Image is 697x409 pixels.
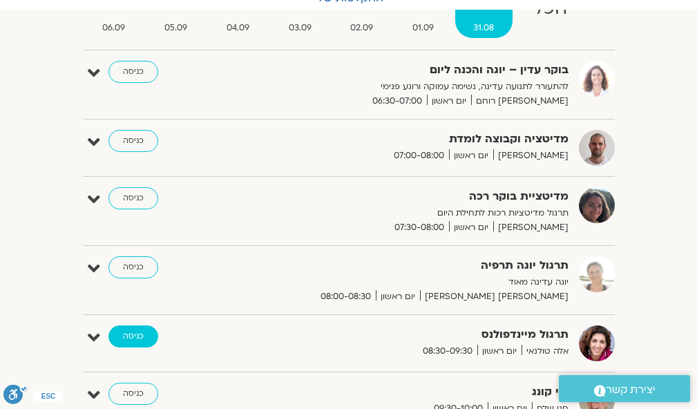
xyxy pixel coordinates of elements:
span: יום ראשון [427,94,471,108]
span: 01.09 [394,21,452,35]
span: 06:30-07:00 [367,94,427,108]
span: 07:00-08:00 [389,149,449,163]
p: להתעורר לתנועה עדינה, נשימה עמוקה ורוגע פנימי [271,79,569,94]
span: 05.09 [146,21,205,35]
strong: תרגול יוגה תרפיה [271,256,569,275]
span: אלה טולנאי [522,344,569,359]
span: 07:30-08:00 [390,220,449,235]
span: 02.09 [332,21,392,35]
span: 03.09 [270,21,330,35]
span: [PERSON_NAME] רוחם [471,94,569,108]
span: 06.09 [84,21,144,35]
span: 04.09 [208,21,267,35]
p: יוגה עדינה מאוד [271,275,569,289]
span: [PERSON_NAME] [PERSON_NAME] [420,289,569,304]
span: [PERSON_NAME] [493,149,569,163]
a: כניסה [108,383,158,405]
a: כניסה [108,256,158,278]
span: 08:00-08:30 [316,289,376,304]
a: כניסה [108,130,158,152]
span: 31.08 [455,21,513,35]
span: [PERSON_NAME] [493,220,569,235]
span: יום ראשון [376,289,420,304]
strong: תרגול מיינדפולנס [271,325,569,344]
strong: מדיטציית בוקר רכה [271,187,569,206]
span: יום ראשון [477,344,522,359]
span: יום ראשון [449,149,493,163]
strong: בוקר עדין – יוגה והכנה ליום [271,61,569,79]
a: יצירת קשר [559,375,690,402]
span: 08:30-09:30 [418,344,477,359]
strong: צ'י קונג [271,383,569,401]
a: כניסה [108,61,158,83]
span: יום ראשון [449,220,493,235]
p: תרגול מדיטציות רכות לתחילת היום [271,206,569,220]
span: יצירת קשר [606,381,656,399]
a: כניסה [108,325,158,348]
strong: מדיטציה וקבוצה לומדת [271,130,569,149]
a: כניסה [108,187,158,209]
